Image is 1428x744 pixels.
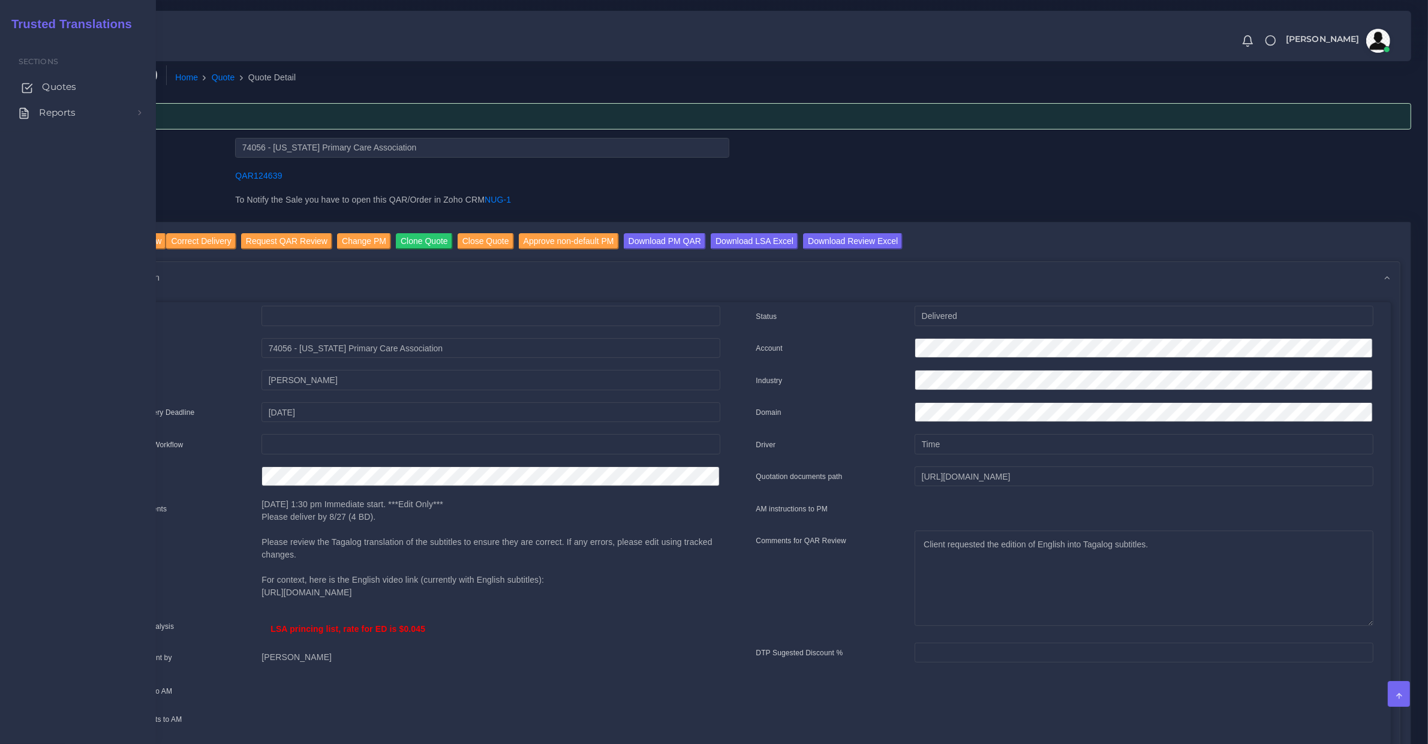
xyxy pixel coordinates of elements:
[261,651,720,664] p: [PERSON_NAME]
[226,194,738,214] div: To Notify the Sale you have to open this QAR/Order in Zoho CRM
[9,74,147,100] a: Quotes
[39,106,76,119] span: Reports
[175,71,198,84] a: Home
[1286,35,1360,43] span: [PERSON_NAME]
[261,498,720,599] p: [DATE] 1:30 pm Immediate start. ***Edit Only*** Please deliver by 8/27 (4 BD). Please review the ...
[519,233,619,249] input: Approve non-default PM
[624,233,706,249] input: Download PM QAR
[756,535,846,546] label: Comments for QAR Review
[235,71,296,84] li: Quote Detail
[261,370,720,390] input: pm
[803,233,903,249] input: Download Review Excel
[756,647,843,658] label: DTP Sugested Discount %
[915,531,1373,626] textarea: Client requested the edition of English into Tagalog subtitles.
[212,71,235,84] a: Quote
[1280,29,1394,53] a: [PERSON_NAME]avatar
[485,195,511,204] a: NUG-1
[756,311,777,322] label: Status
[756,471,843,482] label: Quotation documents path
[337,233,391,249] input: Change PM
[756,407,781,418] label: Domain
[77,262,1400,293] div: Quote information
[19,56,156,68] span: Sections
[270,623,711,635] p: LSA princing list, rate for ED is $0.045
[458,233,514,249] input: Close Quote
[3,17,132,31] h2: Trusted Translations
[3,14,132,34] a: Trusted Translations
[42,80,76,94] span: Quotes
[756,343,783,354] label: Account
[235,171,282,180] a: QAR124639
[65,103,1411,129] div: QAR Review Done
[9,100,147,125] a: Reports
[756,375,783,386] label: Industry
[166,233,236,249] input: Correct Delivery
[711,233,798,249] input: Download LSA Excel
[241,233,332,249] input: Request QAR Review
[396,233,453,249] input: Clone Quote
[756,439,776,450] label: Driver
[756,504,828,514] label: AM instructions to PM
[1366,29,1390,53] img: avatar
